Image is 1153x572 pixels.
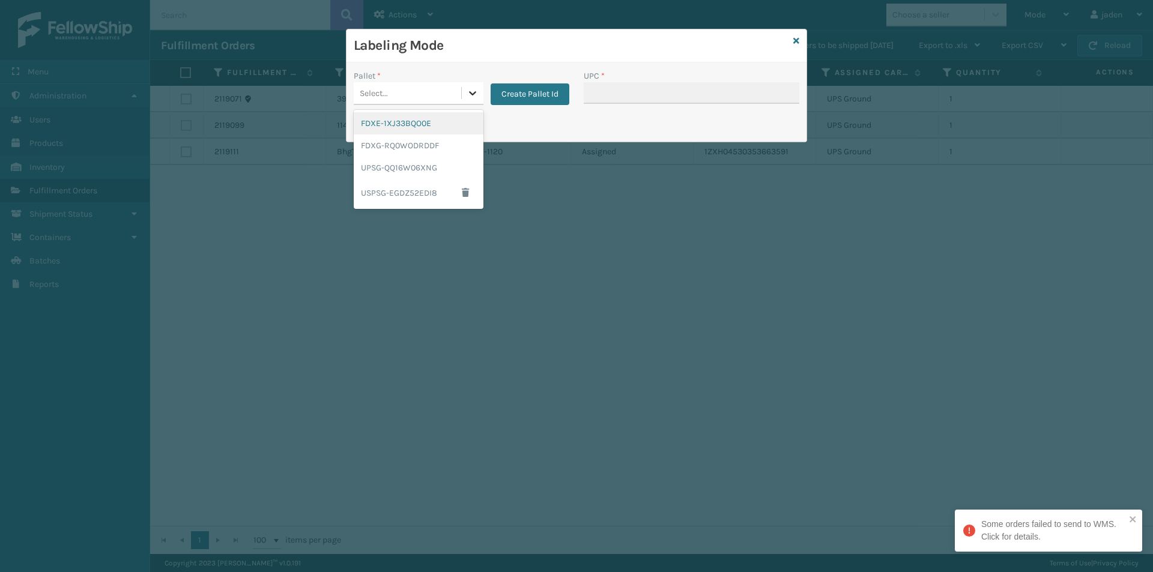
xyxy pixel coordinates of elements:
[354,179,483,206] div: USPSG-EGDZ52EDI8
[354,37,788,55] h3: Labeling Mode
[354,157,483,179] div: UPSG-QQ16W06XNG
[354,112,483,134] div: FDXE-1XJ33BQO0E
[354,134,483,157] div: FDXG-RQ0WODRDDF
[1129,514,1137,526] button: close
[981,518,1125,543] div: Some orders failed to send to WMS. Click for details.
[354,70,381,82] label: Pallet
[360,87,388,100] div: Select...
[491,83,569,105] button: Create Pallet Id
[584,70,605,82] label: UPC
